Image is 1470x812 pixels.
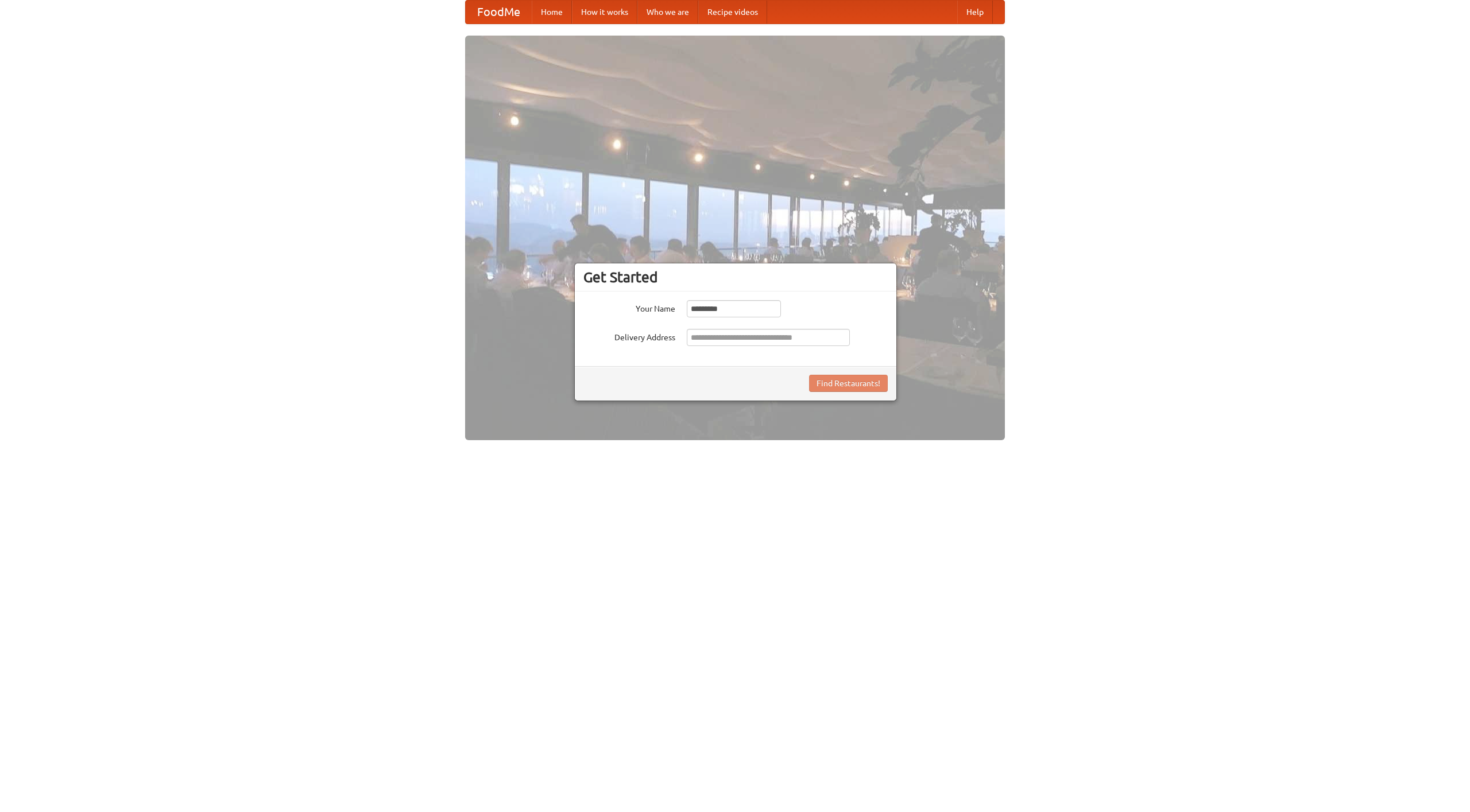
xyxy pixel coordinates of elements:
a: Help [957,1,993,24]
label: Your Name [583,300,675,314]
a: How it works [572,1,637,24]
a: Who we are [637,1,698,24]
a: Home [532,1,572,24]
a: FoodMe [466,1,532,24]
a: Recipe videos [698,1,767,24]
label: Delivery Address [583,329,675,343]
h3: Get Started [583,269,888,286]
button: Find Restaurants! [809,375,888,392]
